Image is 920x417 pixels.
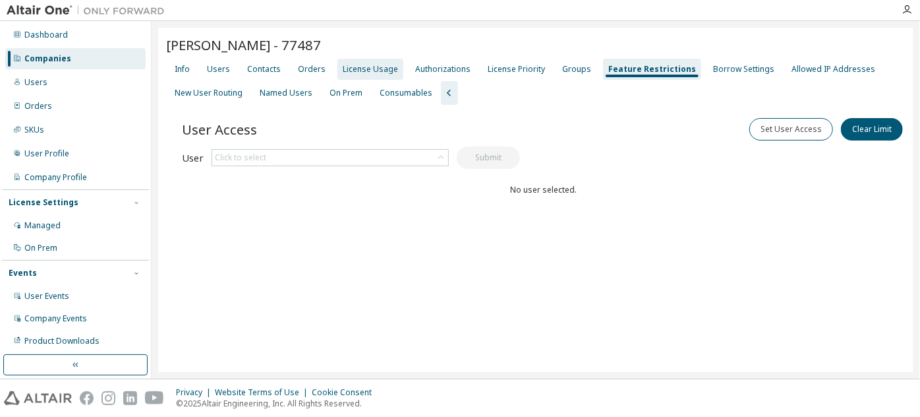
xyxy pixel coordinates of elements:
div: Contacts [247,64,281,75]
div: Consumables [380,88,432,98]
div: License Usage [343,64,398,75]
div: Cookie Consent [312,387,380,398]
span: [PERSON_NAME] - 77487 [166,36,321,54]
img: Altair One [7,4,171,17]
div: Allowed IP Addresses [791,64,875,75]
div: Company Profile [24,172,87,183]
div: Authorizations [415,64,471,75]
button: Set User Access [749,118,833,141]
div: Product Downloads [24,336,100,346]
div: License Settings [9,197,78,208]
img: linkedin.svg [123,391,137,405]
div: Companies [24,53,71,64]
div: Managed [24,220,61,231]
div: License Priority [488,64,545,75]
div: On Prem [24,243,57,253]
div: Privacy [176,387,215,398]
div: Named Users [260,88,312,98]
img: altair_logo.svg [4,391,72,405]
div: Company Events [24,313,87,324]
div: Orders [24,101,52,112]
div: Website Terms of Use [215,387,312,398]
span: User Access [182,120,257,139]
button: Clear Limit [841,118,903,141]
div: New User Routing [175,88,243,98]
p: © 2025 Altair Engineering, Inc. All Rights Reserved. [176,398,380,409]
div: Borrow Settings [713,64,774,75]
div: SKUs [24,125,44,135]
div: Users [24,77,47,88]
img: facebook.svg [80,391,94,405]
button: Submit [457,146,520,169]
div: Users [207,64,230,75]
div: Dashboard [24,30,68,40]
div: User Events [24,291,69,302]
div: On Prem [330,88,362,98]
div: Events [9,268,37,278]
img: youtube.svg [145,391,164,405]
div: Click to select [215,152,266,163]
div: Info [175,64,190,75]
div: Feature Restrictions [608,64,696,75]
label: User [182,152,204,163]
div: User Profile [24,148,69,159]
div: Click to select [212,150,448,166]
img: instagram.svg [101,391,115,405]
div: No user selected. [182,185,906,195]
div: Orders [298,64,326,75]
div: Groups [562,64,591,75]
